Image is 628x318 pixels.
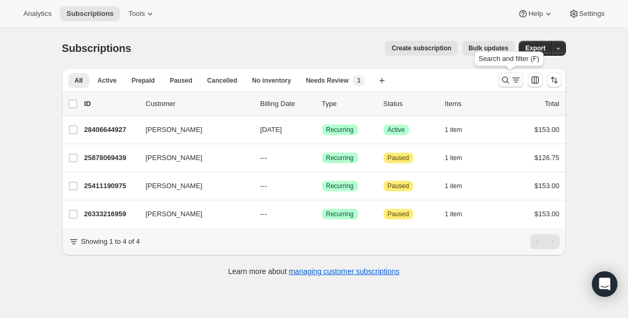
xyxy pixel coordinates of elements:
span: Subscriptions [66,10,114,18]
div: 28406644927[PERSON_NAME][DATE]SuccessRecurringSuccessActive1 item$153.00 [84,122,560,137]
span: All [75,76,83,85]
span: $153.00 [535,182,560,190]
p: Customer [146,99,252,109]
a: managing customer subscriptions [289,267,399,276]
span: --- [260,210,267,218]
span: Needs Review [306,76,349,85]
p: 26333216959 [84,209,137,219]
button: [PERSON_NAME] [139,149,246,166]
button: Tools [122,6,162,21]
button: Bulk updates [462,41,514,56]
button: 1 item [445,179,474,193]
span: Cancelled [207,76,238,85]
span: 1 item [445,154,463,162]
span: [PERSON_NAME] [146,125,203,135]
span: $153.00 [535,126,560,134]
p: 25878069439 [84,153,137,163]
button: Export [519,41,552,56]
span: Paused [170,76,193,85]
button: Sort the results [547,73,562,87]
span: Bulk updates [468,44,508,52]
span: --- [260,182,267,190]
span: [DATE] [260,126,282,134]
button: Analytics [17,6,58,21]
span: Recurring [326,154,354,162]
div: IDCustomerBilling DateTypeStatusItemsTotal [84,99,560,109]
span: Tools [128,10,145,18]
button: Customize table column order and visibility [528,73,543,87]
span: Analytics [23,10,51,18]
span: 1 item [445,210,463,218]
button: 1 item [445,151,474,165]
span: Paused [388,210,409,218]
span: $153.00 [535,210,560,218]
span: Prepaid [132,76,155,85]
button: Create new view [373,73,390,88]
div: 25878069439[PERSON_NAME]---SuccessRecurringAttentionPaused1 item$126.75 [84,151,560,165]
span: Paused [388,154,409,162]
span: 1 [357,76,361,85]
div: Items [445,99,498,109]
p: 28406644927 [84,125,137,135]
p: Showing 1 to 4 of 4 [81,236,140,247]
span: Active [388,126,405,134]
span: 1 item [445,182,463,190]
p: ID [84,99,137,109]
p: Total [545,99,559,109]
div: Type [322,99,375,109]
span: $126.75 [535,154,560,162]
div: 25411190975[PERSON_NAME]---SuccessRecurringAttentionPaused1 item$153.00 [84,179,560,193]
span: Subscriptions [62,42,132,54]
span: Export [525,44,545,52]
span: [PERSON_NAME] [146,153,203,163]
span: Settings [579,10,605,18]
button: Settings [562,6,611,21]
span: Create subscription [391,44,451,52]
button: [PERSON_NAME] [139,206,246,223]
div: Open Intercom Messenger [592,271,617,297]
button: 1 item [445,207,474,222]
span: [PERSON_NAME] [146,209,203,219]
span: Help [528,10,543,18]
span: Recurring [326,126,354,134]
button: Subscriptions [60,6,120,21]
span: Paused [388,182,409,190]
span: No inventory [252,76,291,85]
span: Active [98,76,117,85]
button: [PERSON_NAME] [139,121,246,138]
nav: Pagination [530,234,560,249]
button: Help [511,6,560,21]
p: 25411190975 [84,181,137,191]
span: Recurring [326,210,354,218]
button: Create subscription [385,41,458,56]
span: [PERSON_NAME] [146,181,203,191]
span: 1 item [445,126,463,134]
p: Billing Date [260,99,313,109]
span: Recurring [326,182,354,190]
button: Search and filter results [498,73,524,87]
div: 26333216959[PERSON_NAME]---SuccessRecurringAttentionPaused1 item$153.00 [84,207,560,222]
p: Status [383,99,437,109]
span: --- [260,154,267,162]
p: Learn more about [228,266,399,277]
button: 1 item [445,122,474,137]
button: [PERSON_NAME] [139,178,246,195]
